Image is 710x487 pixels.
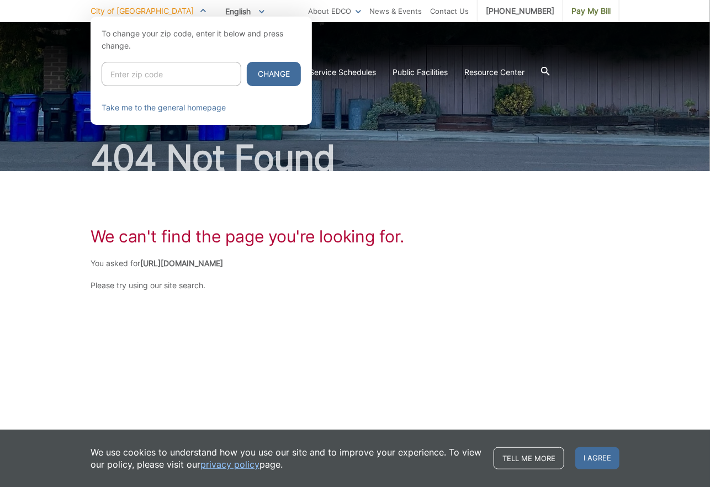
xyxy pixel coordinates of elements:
a: Contact Us [430,5,469,17]
input: Enter zip code [102,62,241,86]
span: City of [GEOGRAPHIC_DATA] [91,6,194,15]
a: News & Events [369,5,422,17]
button: Change [247,62,301,86]
a: Take me to the general homepage [102,102,226,114]
a: privacy policy [200,458,259,470]
span: Pay My Bill [571,5,611,17]
p: To change your zip code, enter it below and press change. [102,28,301,52]
p: We use cookies to understand how you use our site and to improve your experience. To view our pol... [91,446,483,470]
a: Tell me more [494,447,564,469]
span: English [217,2,273,20]
a: About EDCO [308,5,361,17]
